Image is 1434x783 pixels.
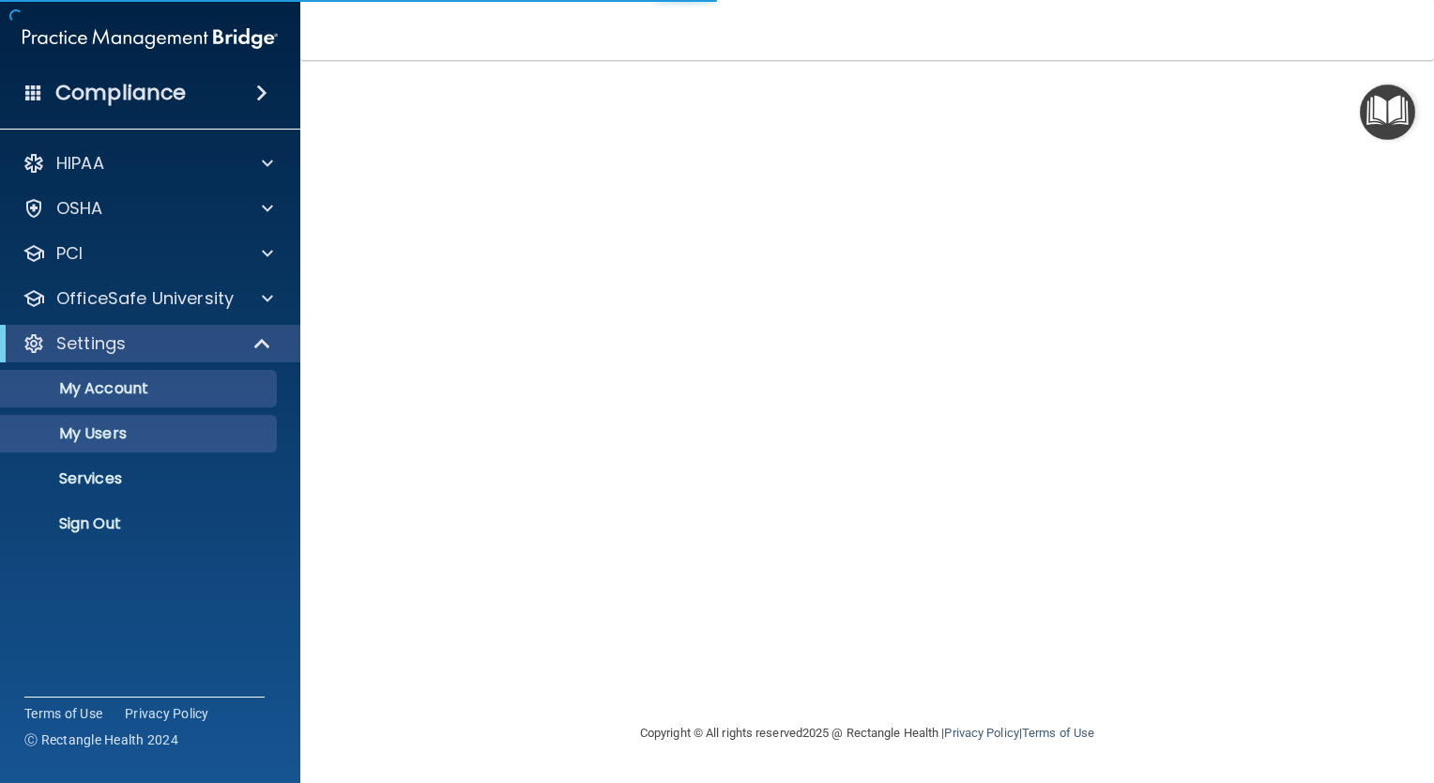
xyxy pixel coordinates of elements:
h4: Compliance [55,80,186,106]
a: OfficeSafe University [23,287,273,310]
a: Privacy Policy [125,704,209,723]
p: HIPAA [56,152,104,175]
button: Open Resource Center [1360,84,1415,140]
p: Settings [56,332,126,355]
a: Terms of Use [1022,726,1094,740]
p: PCI [56,242,83,265]
div: Copyright © All rights reserved 2025 @ Rectangle Health | | [525,703,1210,763]
a: HIPAA [23,152,273,175]
span: Ⓒ Rectangle Health 2024 [24,730,178,749]
img: PMB logo [23,20,278,57]
p: OfficeSafe University [56,287,234,310]
p: My Account [12,379,268,398]
a: PCI [23,242,273,265]
a: Terms of Use [24,704,102,723]
p: Sign Out [12,514,268,533]
a: Privacy Policy [944,726,1018,740]
p: Services [12,469,268,488]
p: OSHA [56,197,103,220]
a: Settings [23,332,272,355]
p: My Users [12,424,268,443]
a: OSHA [23,197,273,220]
